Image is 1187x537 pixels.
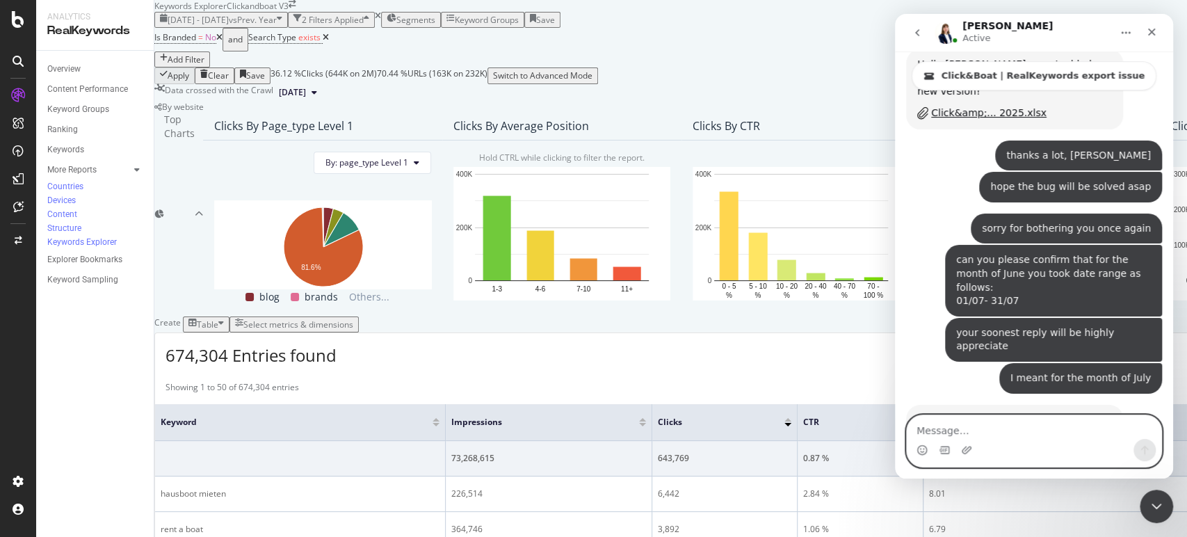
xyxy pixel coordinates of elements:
a: Ranking [47,122,144,137]
div: Hold CTRL while clicking to filter the report. [453,152,670,163]
span: Others... [344,289,395,305]
span: Clicks [658,416,764,428]
iframe: Intercom live chat [1140,490,1173,523]
button: Segments [381,12,441,28]
text: % [784,291,790,299]
div: 226,514 [451,488,646,500]
div: Clicks By Average Position [453,119,589,133]
text: 4-6 [535,284,546,292]
text: 100 % [864,291,883,299]
a: Overview [47,62,144,77]
svg: A chart. [214,200,431,289]
div: times [375,12,381,20]
div: 364,746 [451,523,646,536]
button: Table [183,316,229,332]
a: Structure [47,222,144,236]
a: Keyword Groups [47,102,144,117]
button: Save [524,12,560,28]
div: RealKeywords [47,23,143,39]
div: 0.87 % [803,452,917,465]
div: Ranking [47,122,78,137]
text: 7-10 [576,284,590,292]
text: 81.6% [301,264,321,271]
span: By website [162,101,204,113]
text: 1-3 [492,284,502,292]
div: More Reports [47,163,97,177]
text: 0 - 5 [722,282,736,290]
text: % [726,291,732,299]
div: Table [197,319,218,330]
text: 11+ [621,284,633,292]
text: 200K [456,223,473,231]
div: Keyword Sampling [47,273,118,287]
div: Select metrics & dimensions [243,319,353,330]
div: Keywords Explorer [47,237,117,248]
div: Keyword Groups [47,102,109,117]
text: % [841,291,848,299]
div: Analytics [47,11,143,23]
div: legacy label [154,101,204,113]
div: Showing 1 to 50 of 674,304 entries [165,381,299,397]
a: Countries [47,180,144,194]
span: Search Type [248,31,296,43]
button: Switch to Advanced Mode [487,67,598,83]
button: [DATE] - [DATE]vsPrev. Year [154,12,288,28]
text: % [754,291,761,299]
text: 20 - 40 [805,282,827,290]
a: Keywords Explorer [47,236,144,250]
div: Top Charts [164,113,195,316]
text: 5 - 10 [749,282,767,290]
text: 0 [707,277,711,284]
button: Save [234,67,270,83]
a: Content [47,208,144,222]
span: Impressions [451,416,618,428]
div: Content Performance [47,82,128,97]
div: 1.06 % [803,523,917,536]
a: Content Performance [47,82,144,97]
text: 40 - 70 [834,282,856,290]
div: Keyword Groups [455,14,519,26]
span: = [198,31,203,43]
div: Keywords [47,143,84,157]
text: 10 - 20 [776,282,798,290]
button: Add Filter [154,51,210,67]
svg: A chart. [453,167,670,300]
button: By: page_type Level 1 [314,152,431,174]
span: No [205,31,216,43]
div: rent a boat [161,523,439,536]
span: exists [298,31,321,43]
text: 400K [695,170,712,178]
div: Overview [47,62,81,77]
iframe: Intercom live chat [895,14,1173,479]
div: A chart. [693,167,910,300]
text: 200K [695,223,712,231]
button: 2 Filters Applied [288,12,375,28]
